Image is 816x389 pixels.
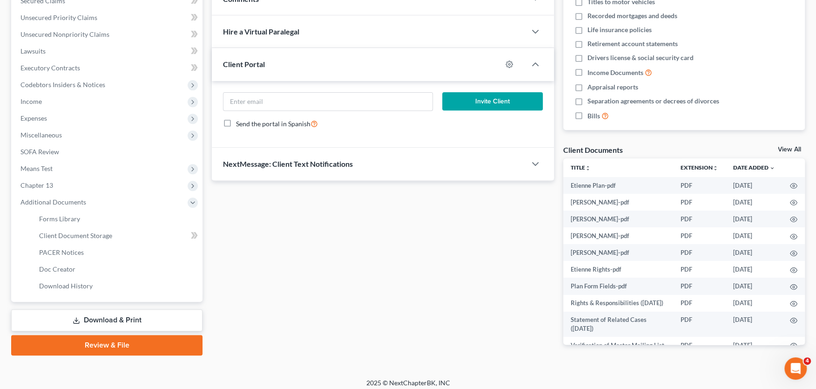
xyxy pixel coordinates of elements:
td: PDF [673,295,726,312]
td: [PERSON_NAME]-pdf [563,227,673,244]
span: Doc Creator [39,265,75,273]
span: Retirement account statements [587,39,678,48]
td: [DATE] [726,194,782,211]
td: [DATE] [726,278,782,294]
button: Invite Client [442,92,543,111]
a: View All [778,146,801,153]
span: Miscellaneous [20,131,62,139]
td: [DATE] [726,261,782,278]
a: Executory Contracts [13,60,202,76]
td: [DATE] [726,244,782,261]
span: Unsecured Priority Claims [20,14,97,21]
span: Separation agreements or decrees of divorces [587,96,719,106]
span: Chapter 13 [20,181,53,189]
input: Enter email [223,93,432,110]
td: [DATE] [726,337,782,362]
span: Executory Contracts [20,64,80,72]
a: Unsecured Priority Claims [13,9,202,26]
span: 4 [803,357,811,365]
a: Download History [32,278,202,294]
span: Unsecured Nonpriority Claims [20,30,109,38]
a: Download & Print [11,309,202,331]
td: PDF [673,337,726,362]
td: Statement of Related Cases ([DATE]) [563,312,673,337]
td: Rights & Responsibilities ([DATE]) [563,295,673,312]
span: SOFA Review [20,148,59,156]
td: PDF [673,211,726,227]
a: Forms Library [32,211,202,227]
span: Hire a Virtual Paralegal [223,27,299,36]
td: PDF [673,194,726,211]
span: Send the portal in Spanish [236,120,310,128]
td: PDF [673,312,726,337]
span: NextMessage: Client Text Notifications [223,159,353,168]
a: Unsecured Nonpriority Claims [13,26,202,43]
td: [PERSON_NAME]-pdf [563,244,673,261]
span: Expenses [20,114,47,122]
td: [DATE] [726,177,782,194]
td: Verification of Master Mailing List of Creditors ([DATE]) [563,337,673,362]
i: expand_more [769,165,775,171]
iframe: Intercom live chat [784,357,807,380]
td: PDF [673,261,726,278]
td: [DATE] [726,227,782,244]
a: Lawsuits [13,43,202,60]
td: Plan Form Fields-pdf [563,278,673,294]
span: Bills [587,111,600,121]
a: Titleunfold_more [571,164,591,171]
a: Extensionunfold_more [681,164,718,171]
td: [DATE] [726,295,782,312]
a: Review & File [11,335,202,355]
div: Client Documents [563,145,623,155]
td: PDF [673,227,726,244]
span: Recorded mortgages and deeds [587,11,677,20]
span: Appraisal reports [587,82,638,92]
td: PDF [673,278,726,294]
a: Date Added expand_more [733,164,775,171]
span: Forms Library [39,215,80,223]
span: Life insurance policies [587,25,652,34]
td: [PERSON_NAME]-pdf [563,211,673,227]
span: PACER Notices [39,248,84,256]
span: Client Portal [223,60,265,68]
span: Additional Documents [20,198,86,206]
span: Means Test [20,164,53,172]
td: Etienne Rights-pdf [563,261,673,278]
a: SOFA Review [13,143,202,160]
span: Income [20,97,42,105]
td: PDF [673,177,726,194]
span: Download History [39,282,93,290]
span: Drivers license & social security card [587,53,694,62]
td: [DATE] [726,312,782,337]
span: Income Documents [587,68,643,77]
a: PACER Notices [32,244,202,261]
i: unfold_more [713,165,718,171]
span: Lawsuits [20,47,46,55]
td: [DATE] [726,211,782,227]
td: [PERSON_NAME]-pdf [563,194,673,211]
span: Codebtors Insiders & Notices [20,81,105,89]
i: unfold_more [585,165,591,171]
span: Client Document Storage [39,232,112,239]
a: Doc Creator [32,261,202,278]
td: PDF [673,244,726,261]
td: Etienne Plan-pdf [563,177,673,194]
a: Client Document Storage [32,227,202,244]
